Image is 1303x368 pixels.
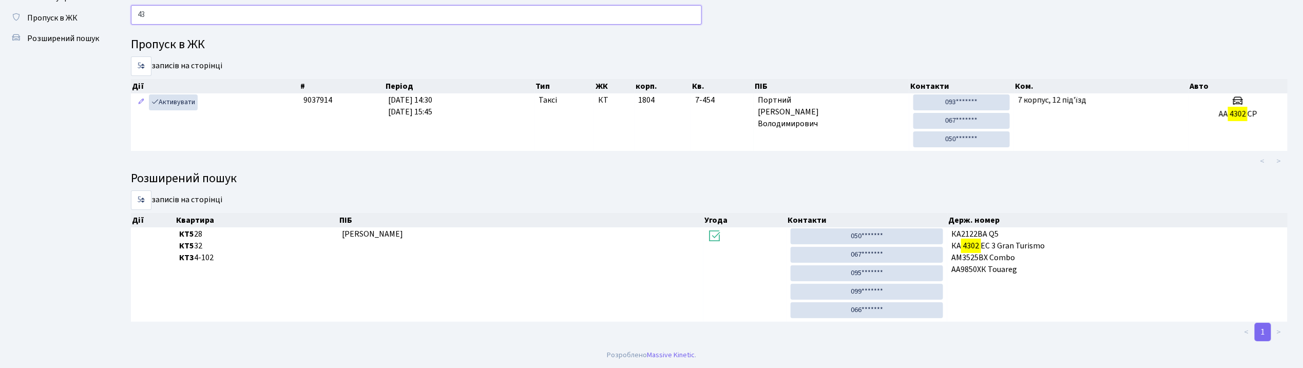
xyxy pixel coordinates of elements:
[131,37,1288,52] h4: Пропуск в ЖК
[647,350,695,360] a: Massive Kinetic
[179,252,194,263] b: КТ3
[1014,79,1189,93] th: Ком.
[135,94,147,110] a: Редагувати
[131,79,299,93] th: Дії
[131,190,222,210] label: записів на сторінці
[5,28,108,49] a: Розширений пошук
[299,79,385,93] th: #
[131,56,151,76] select: записів на сторінці
[131,171,1288,186] h4: Розширений пошук
[385,79,535,93] th: Період
[1255,323,1271,341] a: 1
[534,79,594,93] th: Тип
[303,94,332,106] span: 9037914
[607,350,696,361] div: Розроблено .
[951,228,1283,275] span: КА2122ВА Q5 КА ЕС 3 Gran Turismo АМ3525ВХ Combo АА9850ХК Touareg
[5,8,108,28] a: Пропуск в ЖК
[758,94,905,130] span: Портний [PERSON_NAME] Володимирович
[179,228,334,264] span: 28 32 4-102
[179,240,194,251] b: КТ5
[27,33,99,44] span: Розширений пошук
[539,94,557,106] span: Таксі
[131,5,702,25] input: Пошук
[948,213,1288,227] th: Держ. номер
[598,94,630,106] span: КТ
[338,213,704,227] th: ПІБ
[179,228,194,240] b: КТ5
[1228,107,1248,121] mark: 4302
[787,213,948,227] th: Контакти
[131,213,175,227] th: Дії
[131,190,151,210] select: записів на сторінці
[1018,94,1086,106] span: 7 корпус, 12 під'їзд
[595,79,635,93] th: ЖК
[692,79,754,93] th: Кв.
[754,79,910,93] th: ПІБ
[961,239,981,253] mark: 4302
[27,12,78,24] span: Пропуск в ЖК
[909,79,1014,93] th: Контакти
[342,228,404,240] span: [PERSON_NAME]
[175,213,338,227] th: Квартира
[1189,79,1288,93] th: Авто
[635,79,692,93] th: корп.
[703,213,787,227] th: Угода
[695,94,750,106] span: 7-454
[149,94,198,110] a: Активувати
[131,56,222,76] label: записів на сторінці
[1193,109,1283,119] h5: АА СР
[389,94,433,118] span: [DATE] 14:30 [DATE] 15:45
[639,94,655,106] span: 1804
